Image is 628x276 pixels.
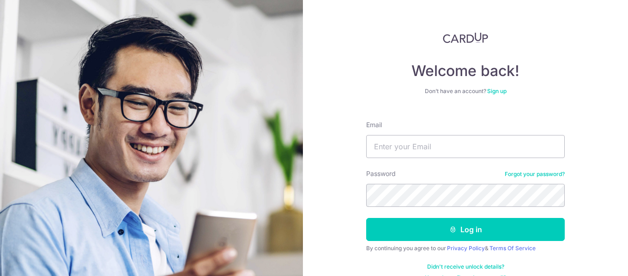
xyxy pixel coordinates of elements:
[366,88,565,95] div: Don’t have an account?
[427,263,504,270] a: Didn't receive unlock details?
[366,245,565,252] div: By continuing you agree to our &
[366,62,565,80] h4: Welcome back!
[447,245,485,252] a: Privacy Policy
[366,135,565,158] input: Enter your Email
[366,169,396,178] label: Password
[487,88,507,94] a: Sign up
[366,120,382,129] label: Email
[505,170,565,178] a: Forgot your password?
[489,245,536,252] a: Terms Of Service
[366,218,565,241] button: Log in
[443,32,488,43] img: CardUp Logo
